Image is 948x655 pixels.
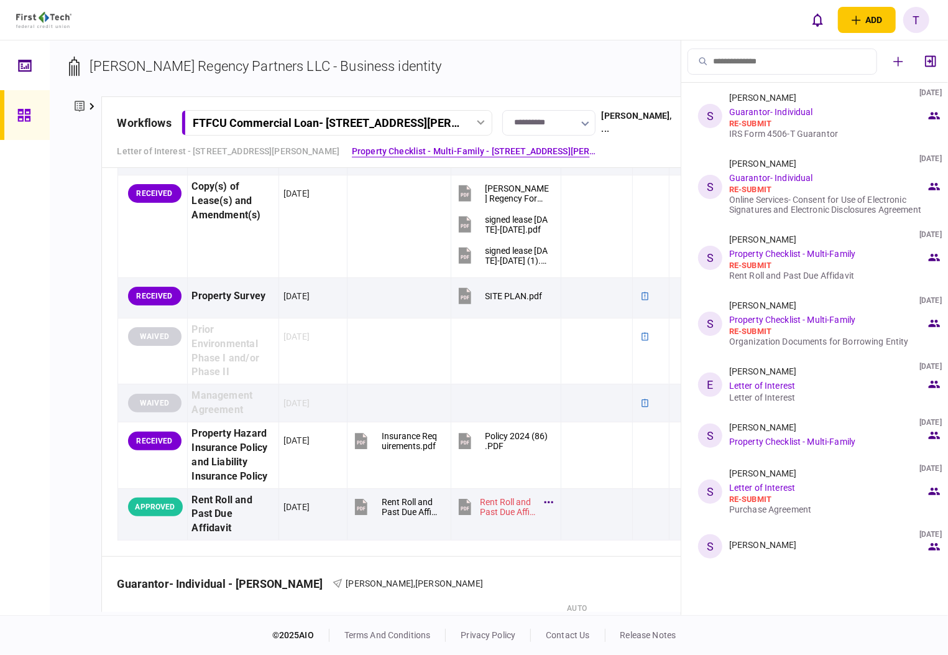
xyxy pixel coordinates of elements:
[698,424,722,448] div: S
[602,109,672,136] div: [PERSON_NAME] , ...
[382,497,440,517] div: Rent Roll and Past Due Affidavit - Fillable.pdf
[456,493,550,521] button: Rent Roll and Past Due Affidavit - Fillable.pdf
[456,242,550,270] button: signed lease 2025-2026 (1).pdf
[919,463,942,473] div: [DATE]
[486,183,550,203] div: Sullivan Regency Form Lease.pdf
[698,246,722,270] div: S
[919,154,942,164] div: [DATE]
[352,145,601,158] a: Property Checklist - Multi-Family - [STREET_ADDRESS][PERSON_NAME]
[117,577,333,590] div: Guarantor- Individual - [PERSON_NAME]
[919,529,942,539] div: [DATE]
[128,498,183,516] div: APPROVED
[352,427,440,455] button: Insurance Requirements.pdf
[486,291,543,301] div: SITE PLAN.pdf
[698,312,722,336] div: S
[919,417,942,427] div: [DATE]
[192,389,274,417] div: Management Agreement
[561,595,632,638] th: auto classification
[444,595,561,638] th: Files uploaded
[729,366,797,376] div: [PERSON_NAME]
[128,394,182,412] div: WAIVED
[729,483,795,493] a: Letter of Interest
[192,282,274,310] div: Property Survey
[16,12,71,28] img: client company logo
[382,431,440,451] div: Insurance Requirements.pdf
[729,195,926,215] div: Online Services- Consent for Use of Electronic Signatures and Electronic Disclosures Agreement
[729,249,855,259] a: Property Checklist - Multi-Family
[352,493,440,521] button: Rent Roll and Past Due Affidavit - Fillable.pdf
[128,327,182,346] div: WAIVED
[456,211,550,239] button: signed lease 2025-2026.pdf
[283,434,310,447] div: [DATE]
[546,630,589,640] a: contact us
[486,215,550,235] div: signed lease 2025-2026.pdf
[729,271,926,281] div: Rent Roll and Past Due Affidavit
[729,315,855,325] a: Property Checklist - Multi-Family
[729,261,926,271] div: re-submit
[632,595,669,638] th: notes
[90,56,442,77] div: [PERSON_NAME] Regency Partners LLC - Business identity
[729,422,797,432] div: [PERSON_NAME]
[729,173,813,183] a: Guarantor- Individual
[729,437,855,447] a: Property Checklist - Multi-Family
[919,295,942,305] div: [DATE]
[128,432,182,450] div: RECEIVED
[128,287,182,305] div: RECEIVED
[456,282,543,310] button: SITE PLAN.pdf
[192,493,274,536] div: Rent Roll and Past Due Affidavit
[192,427,274,484] div: Property Hazard Insurance Policy and Liability Insurance Policy
[187,595,274,638] th: Information item
[274,595,343,638] th: last update
[729,107,813,117] a: Guarantor- Individual
[182,110,492,136] button: FTFCU Commercial Loan- [STREET_ADDRESS][PERSON_NAME]
[283,290,310,302] div: [DATE]
[729,540,797,550] div: [PERSON_NAME]
[283,187,310,200] div: [DATE]
[804,7,831,33] button: open notifications list
[456,427,550,455] button: Policy 2024 (86).PDF
[117,595,187,638] th: status
[698,104,722,128] div: S
[919,88,942,98] div: [DATE]
[919,230,942,239] div: [DATE]
[729,393,926,402] div: Letter of Interest
[698,175,722,199] div: S
[729,468,797,478] div: [PERSON_NAME]
[698,373,722,397] div: E
[456,180,550,208] button: Sullivan Regency Form Lease.pdf
[192,180,274,223] div: Copy(s) of Lease(s) and Amendment(s)
[344,630,431,640] a: terms and conditions
[620,630,676,640] a: release notes
[481,497,538,517] div: Rent Roll and Past Due Affidavit - Fillable.pdf
[193,116,461,129] div: FTFCU Commercial Loan - [STREET_ADDRESS][PERSON_NAME]
[272,629,329,642] div: © 2025 AIO
[698,534,722,559] div: S
[346,578,413,588] span: [PERSON_NAME]
[729,300,797,310] div: [PERSON_NAME]
[415,578,483,588] span: [PERSON_NAME]
[343,595,444,638] th: files sent
[461,630,515,640] a: privacy policy
[128,184,182,203] div: RECEIVED
[192,323,274,380] div: Prior Environmental Phase I and/or Phase II
[283,330,310,343] div: [DATE]
[729,337,926,346] div: Organization Documents for Borrowing Entity
[486,246,550,266] div: signed lease 2025-2026 (1).pdf
[729,495,926,504] div: re-submit
[729,93,797,103] div: [PERSON_NAME]
[729,119,926,129] div: re-submit
[838,7,896,33] button: open adding identity options
[729,504,926,514] div: Purchase Agreement
[117,114,172,131] div: workflows
[698,480,722,504] div: S
[729,129,926,139] div: IRS Form 4506-T Guarantor
[117,145,340,158] a: Letter of Interest - [STREET_ADDRESS][PERSON_NAME]
[729,381,795,391] a: Letter of Interest
[283,501,310,513] div: [DATE]
[729,327,926,337] div: re-submit
[919,361,942,371] div: [DATE]
[729,159,797,169] div: [PERSON_NAME]
[413,578,415,588] span: ,
[903,7,929,33] button: T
